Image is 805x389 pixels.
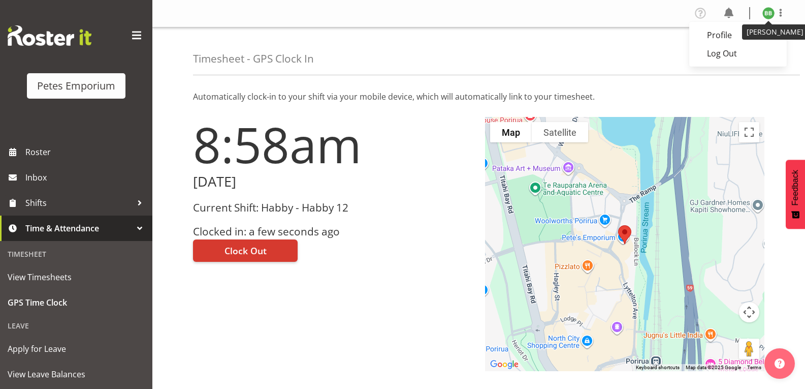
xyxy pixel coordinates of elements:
[25,195,132,211] span: Shifts
[791,170,800,205] span: Feedback
[224,244,267,257] span: Clock Out
[25,170,147,185] span: Inbox
[193,202,473,214] h3: Current Shift: Habby - Habby 12
[3,290,150,315] a: GPS Time Clock
[762,7,775,19] img: beena-bist9974.jpg
[8,341,145,356] span: Apply for Leave
[193,53,314,65] h4: Timesheet - GPS Clock In
[775,358,785,369] img: help-xxl-2.png
[686,365,741,370] span: Map data ©2025 Google
[786,160,805,229] button: Feedback - Show survey
[25,221,132,236] span: Time & Attendance
[3,264,150,290] a: View Timesheets
[532,122,588,142] button: Show satellite imagery
[8,295,145,310] span: GPS Time Clock
[37,78,115,94] div: Petes Emporium
[8,25,91,46] img: Rosterit website logo
[739,122,759,142] button: Toggle fullscreen view
[3,244,150,264] div: Timesheet
[636,364,680,371] button: Keyboard shortcuts
[3,315,150,336] div: Leave
[193,174,473,190] h2: [DATE]
[739,302,759,322] button: Map camera controls
[193,117,473,172] h1: 8:58am
[25,144,147,160] span: Roster
[488,358,521,371] img: Google
[193,240,298,262] button: Clock Out
[3,362,150,387] a: View Leave Balances
[689,26,787,44] a: Profile
[193,226,473,237] h3: Clocked in: a few seconds ago
[488,358,521,371] a: Open this area in Google Maps (opens a new window)
[8,270,145,285] span: View Timesheets
[8,367,145,382] span: View Leave Balances
[193,91,764,103] p: Automatically clock-in to your shift via your mobile device, which will automatically link to you...
[739,339,759,359] button: Drag Pegman onto the map to open Street View
[747,365,761,370] a: Terms (opens in new tab)
[3,336,150,362] a: Apply for Leave
[689,44,787,63] a: Log Out
[490,122,532,142] button: Show street map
